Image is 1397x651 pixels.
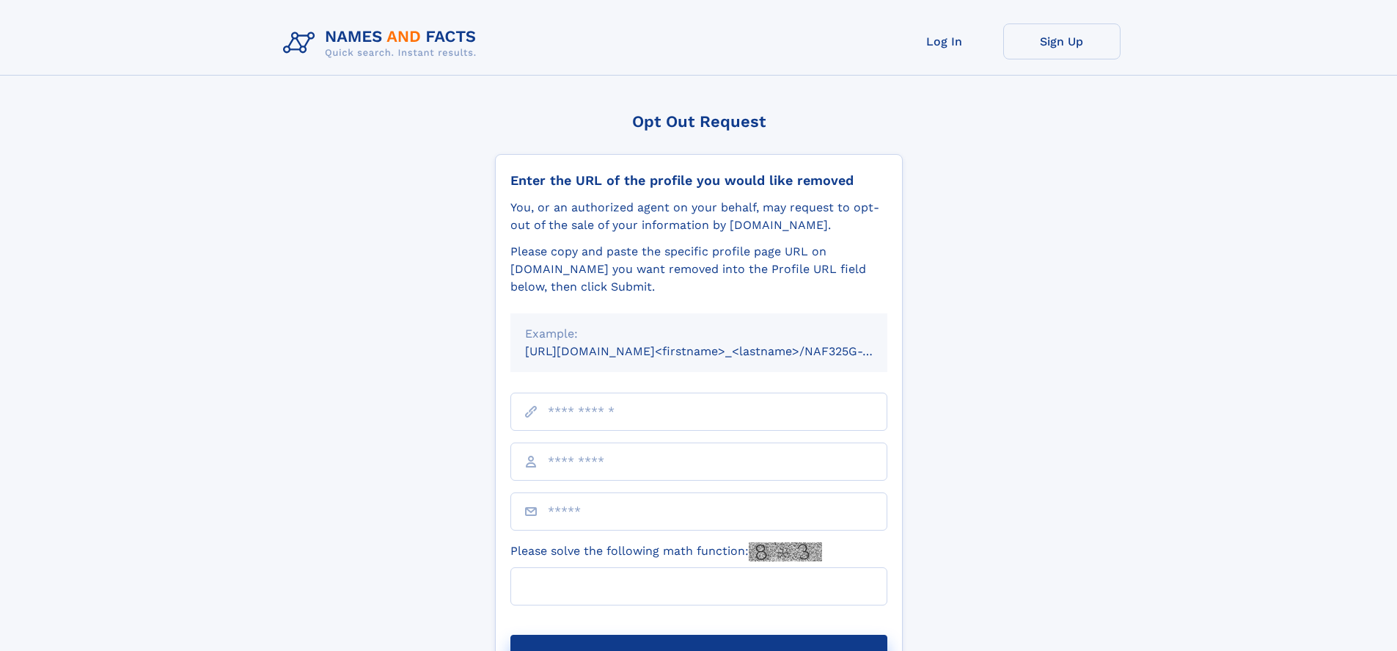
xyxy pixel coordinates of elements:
[510,199,887,234] div: You, or an authorized agent on your behalf, may request to opt-out of the sale of your informatio...
[510,542,822,561] label: Please solve the following math function:
[495,112,903,131] div: Opt Out Request
[525,325,873,343] div: Example:
[277,23,488,63] img: Logo Names and Facts
[1003,23,1121,59] a: Sign Up
[886,23,1003,59] a: Log In
[525,344,915,358] small: [URL][DOMAIN_NAME]<firstname>_<lastname>/NAF325G-xxxxxxxx
[510,172,887,189] div: Enter the URL of the profile you would like removed
[510,243,887,296] div: Please copy and paste the specific profile page URL on [DOMAIN_NAME] you want removed into the Pr...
